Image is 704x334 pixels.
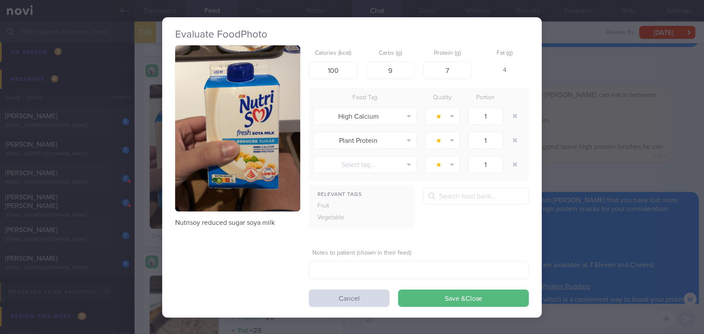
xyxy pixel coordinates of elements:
[370,50,412,57] label: Carbs (g)
[309,189,415,200] div: Relevant Tags
[468,132,503,149] input: 1.0
[464,92,507,104] div: Portion
[468,156,503,173] input: 1.0
[484,50,526,57] label: Fat (g)
[175,218,300,227] p: Nutrisoy reduced sugar soya milk
[309,290,390,307] button: Cancel
[313,132,417,149] button: Plant Protein
[427,50,468,57] label: Protein (g)
[398,290,529,307] button: Save &Close
[175,28,529,41] h2: Evaluate Food Photo
[309,62,358,79] input: 250
[313,107,417,125] button: High Calcium
[421,92,464,104] div: Quality
[366,62,415,79] input: 33
[313,156,417,173] button: Select tag...
[423,187,529,205] input: Search food bank...
[309,200,364,212] div: Fruit
[309,92,421,104] div: Food Tag
[423,62,472,79] input: 9
[481,62,529,80] div: 4
[312,249,525,257] label: Notes to patient (shown in their feed)
[175,45,300,211] img: Nutrisoy reduced sugar soya milk
[309,212,364,224] div: Vegetable
[312,50,354,57] label: Calories (kcal)
[468,107,503,125] input: 1.0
